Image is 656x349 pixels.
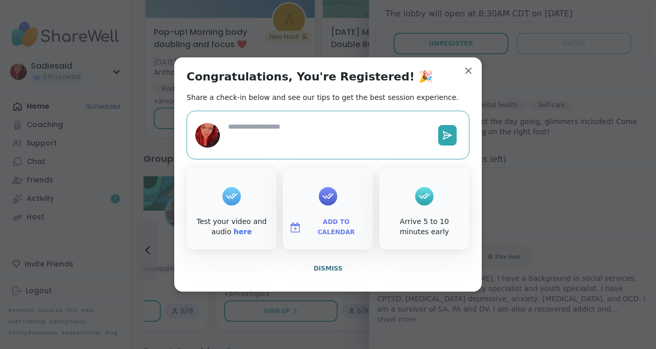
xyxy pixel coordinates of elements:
a: here [234,228,252,236]
div: Test your video and audio [189,217,275,237]
h2: Share a check-in below and see our tips to get the best session experience. [187,92,459,102]
span: Dismiss [314,265,342,272]
h1: Congratulations, You're Registered! 🎉 [187,70,433,84]
img: Sadiesaid [195,123,220,148]
button: Dismiss [187,258,469,279]
span: Add to Calendar [305,217,367,237]
div: Arrive 5 to 10 minutes early [381,217,467,237]
img: ShareWell Logomark [289,221,301,234]
button: Add to Calendar [285,217,371,238]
